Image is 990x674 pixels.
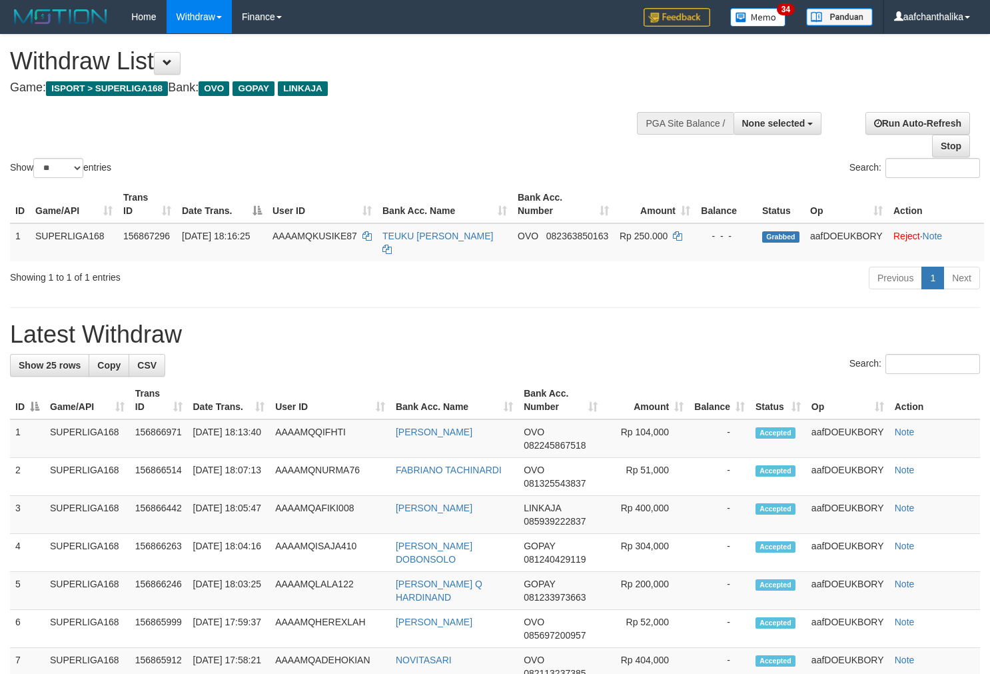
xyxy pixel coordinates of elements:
th: Action [889,381,980,419]
td: - [689,572,750,610]
span: OVO [524,465,544,475]
td: Rp 52,000 [603,610,690,648]
td: 1 [10,223,30,261]
th: Game/API: activate to sort column ascending [30,185,118,223]
a: CSV [129,354,165,377]
td: Rp 104,000 [603,419,690,458]
td: - [689,419,750,458]
td: SUPERLIGA168 [45,534,130,572]
th: Amount: activate to sort column ascending [614,185,696,223]
a: Note [895,579,915,589]
th: Bank Acc. Number: activate to sort column ascending [518,381,602,419]
label: Search: [849,158,980,178]
span: LINKAJA [278,81,328,96]
span: Copy 085697200957 to clipboard [524,630,586,641]
span: 34 [777,3,795,15]
a: [PERSON_NAME] DOBONSOLO [396,541,472,565]
span: Copy 085939222837 to clipboard [524,516,586,527]
span: Grabbed [762,231,799,243]
td: 3 [10,496,45,534]
th: Bank Acc. Name: activate to sort column ascending [377,185,512,223]
span: AAAAMQKUSIKE87 [272,231,357,241]
td: · [888,223,984,261]
td: SUPERLIGA168 [45,496,130,534]
td: 156866263 [130,534,188,572]
span: [DATE] 18:16:25 [182,231,250,241]
a: [PERSON_NAME] [396,617,472,627]
span: OVO [199,81,229,96]
td: 156865999 [130,610,188,648]
td: Rp 304,000 [603,534,690,572]
span: 156867296 [123,231,170,241]
td: 1 [10,419,45,458]
span: GOPAY [233,81,274,96]
span: GOPAY [524,541,555,551]
th: Date Trans.: activate to sort column descending [177,185,267,223]
th: Action [888,185,984,223]
th: ID [10,185,30,223]
span: Copy [97,360,121,371]
a: Previous [869,267,922,289]
td: - [689,610,750,648]
th: Trans ID: activate to sort column ascending [130,381,188,419]
a: Note [895,541,915,551]
span: LINKAJA [524,503,561,513]
th: Trans ID: activate to sort column ascending [118,185,177,223]
h4: Game: Bank: [10,81,647,95]
td: 156866246 [130,572,188,610]
td: 156866442 [130,496,188,534]
th: Game/API: activate to sort column ascending [45,381,130,419]
td: - [689,458,750,496]
a: Note [923,231,943,241]
td: AAAAMQHEREXLAH [270,610,390,648]
a: Run Auto-Refresh [865,112,970,135]
span: Show 25 rows [19,360,81,371]
td: Rp 51,000 [603,458,690,496]
td: - [689,496,750,534]
label: Search: [849,354,980,374]
th: Amount: activate to sort column ascending [603,381,690,419]
th: User ID: activate to sort column ascending [267,185,377,223]
a: TEUKU [PERSON_NAME] [382,231,493,241]
span: ISPORT > SUPERLIGA168 [46,81,168,96]
a: Note [895,655,915,665]
td: [DATE] 18:04:16 [188,534,270,572]
a: FABRIANO TACHINARDI [396,465,502,475]
span: Copy 081240429119 to clipboard [524,554,586,565]
th: Bank Acc. Number: activate to sort column ascending [512,185,614,223]
td: aafDOEUKBORY [805,223,888,261]
td: 6 [10,610,45,648]
span: CSV [137,360,157,371]
span: Accepted [755,541,795,553]
span: Accepted [755,465,795,477]
td: Rp 200,000 [603,572,690,610]
td: 5 [10,572,45,610]
td: SUPERLIGA168 [45,572,130,610]
td: 156866971 [130,419,188,458]
a: Note [895,503,915,513]
span: Accepted [755,617,795,629]
th: Status: activate to sort column ascending [750,381,806,419]
td: SUPERLIGA168 [45,610,130,648]
a: 1 [921,267,944,289]
td: [DATE] 18:03:25 [188,572,270,610]
td: aafDOEUKBORY [806,458,889,496]
span: Accepted [755,655,795,667]
td: AAAAMQAFIKI008 [270,496,390,534]
td: [DATE] 18:05:47 [188,496,270,534]
td: Rp 400,000 [603,496,690,534]
td: 2 [10,458,45,496]
span: Accepted [755,427,795,439]
th: Bank Acc. Name: activate to sort column ascending [390,381,518,419]
span: OVO [518,231,538,241]
a: Reject [893,231,920,241]
div: Showing 1 to 1 of 1 entries [10,265,402,284]
div: - - - [701,229,751,243]
span: OVO [524,655,544,665]
td: SUPERLIGA168 [45,458,130,496]
span: OVO [524,617,544,627]
img: MOTION_logo.png [10,7,111,27]
th: Date Trans.: activate to sort column ascending [188,381,270,419]
span: Accepted [755,579,795,591]
span: Copy 082245867518 to clipboard [524,440,586,451]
